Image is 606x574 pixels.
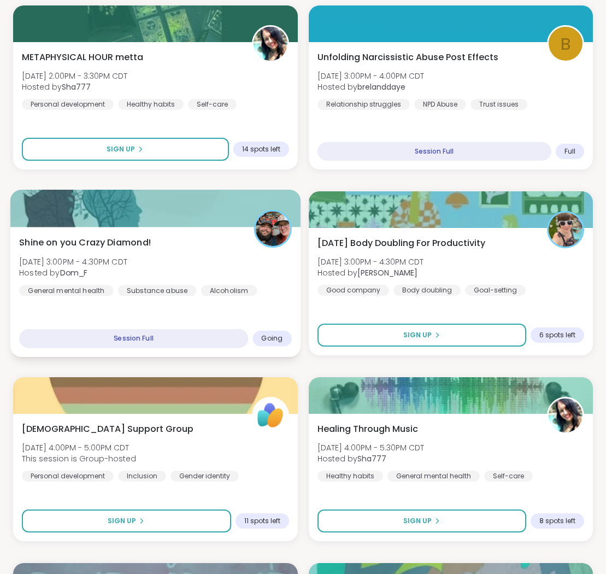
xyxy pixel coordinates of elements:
[62,81,91,92] b: Sha777
[22,99,114,110] div: Personal development
[118,285,197,296] div: Substance abuse
[107,144,135,154] span: Sign Up
[118,471,166,482] div: Inclusion
[317,285,389,296] div: Good company
[317,71,424,81] span: [DATE] 3:00PM - 4:00PM CDT
[19,256,127,267] span: [DATE] 3:00PM - 4:30PM CDT
[22,71,127,81] span: [DATE] 2:00PM - 3:30PM CDT
[19,267,127,278] span: Hosted by
[201,285,257,296] div: Alcoholism
[465,285,526,296] div: Goal-setting
[22,81,127,92] span: Hosted by
[317,81,424,92] span: Hosted by
[317,51,498,64] span: Unfolding Narcissistic Abuse Post Effects
[170,471,239,482] div: Gender identity
[317,324,527,347] button: Sign Up
[19,236,151,249] span: Shine on you Crazy Diamond!
[242,145,280,154] span: 14 spots left
[60,267,88,278] b: Dom_F
[357,267,417,278] b: [PERSON_NAME]
[357,81,405,92] b: brelanddaye
[549,399,583,432] img: Sha777
[118,99,184,110] div: Healthy habits
[317,237,485,250] span: [DATE] Body Doubling For Productivity
[357,453,386,464] b: Sha777
[393,285,461,296] div: Body doubling
[22,51,143,64] span: METAPHYSICAL HOUR metta
[317,99,410,110] div: Relationship struggles
[549,213,583,247] img: Adrienne_QueenOfTheDawn
[470,99,527,110] div: Trust issues
[22,423,193,436] span: [DEMOGRAPHIC_DATA] Support Group
[254,399,287,432] img: ShareWell
[561,31,571,57] span: b
[108,516,136,526] span: Sign Up
[317,423,418,436] span: Healing Through Music
[317,442,424,453] span: [DATE] 4:00PM - 5:30PM CDT
[254,27,287,61] img: Sha777
[414,99,466,110] div: NPD Abuse
[484,471,533,482] div: Self-care
[22,442,136,453] span: [DATE] 4:00PM - 5:00PM CDT
[403,330,432,340] span: Sign Up
[317,453,424,464] span: Hosted by
[19,329,248,348] div: Session Full
[317,142,552,161] div: Session Full
[22,509,231,532] button: Sign Up
[261,334,283,343] span: Going
[564,147,575,156] span: Full
[255,212,290,246] img: Dom_F
[22,453,136,464] span: This session is Group-hosted
[317,471,383,482] div: Healthy habits
[19,285,113,296] div: General mental health
[387,471,480,482] div: General mental health
[317,509,527,532] button: Sign Up
[22,471,114,482] div: Personal development
[539,517,575,525] span: 8 spots left
[244,517,280,525] span: 11 spots left
[317,256,423,267] span: [DATE] 3:00PM - 4:30PM CDT
[403,516,432,526] span: Sign Up
[317,267,423,278] span: Hosted by
[188,99,237,110] div: Self-care
[22,138,229,161] button: Sign Up
[539,331,575,339] span: 6 spots left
